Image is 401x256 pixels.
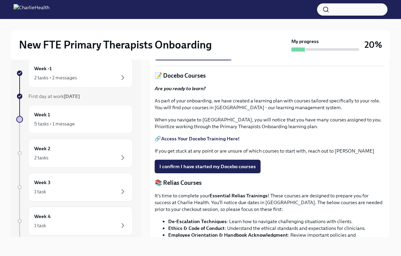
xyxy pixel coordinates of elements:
[28,93,80,99] span: First day at work
[19,38,212,52] h2: New FTE Primary Therapists Onboarding
[16,173,133,201] a: Week 31 task
[155,179,384,187] p: 📚 Relias Courses
[34,213,51,220] h6: Week 4
[34,120,75,127] div: 5 tasks • 1 message
[16,139,133,168] a: Week 22 tasks
[16,93,133,100] a: First day at work[DATE]
[291,38,319,45] strong: My progress
[155,97,384,111] p: As part of your onboarding, we have created a learning plan with courses tailored specifically to...
[155,160,261,173] button: I confirm I have started my Docebo courses
[155,85,206,92] strong: Are you ready to learn?
[16,105,133,134] a: Week 15 tasks • 1 message
[161,136,240,142] a: Access Your Docebo Training Here!
[16,207,133,235] a: Week 41 task
[16,59,133,87] a: Week -12 tasks • 2 messages
[34,74,77,81] div: 2 tasks • 2 messages
[34,154,48,161] div: 2 tasks
[155,135,384,142] p: 🔗
[168,232,384,245] li: : Review important policies and expectations.
[34,188,46,195] div: 1 task
[34,222,46,229] div: 1 task
[34,65,52,72] h6: Week -1
[34,145,50,152] h6: Week 2
[209,193,268,199] strong: Essential Relias Trainings
[34,111,50,118] h6: Week 1
[64,93,80,99] strong: [DATE]
[14,4,49,15] img: CharlieHealth
[34,179,50,186] h6: Week 3
[155,72,384,80] p: 📝 Docebo Courses
[155,116,384,130] p: When you navigate to [GEOGRAPHIC_DATA], you will notice that you have many courses assigned to yo...
[155,147,384,154] p: If you get stuck at any point or are unsure of which courses to start with, reach out to [PERSON_...
[168,225,384,232] li: : Understand the ethical standards and expectations for clinicians.
[168,218,227,224] strong: De-Escalation Techniques
[364,39,382,51] h3: 20%
[155,192,384,213] p: It's time to complete your ! These courses are designed to prepare you for success at Charlie Hea...
[159,163,256,170] span: I confirm I have started my Docebo courses
[168,225,225,231] strong: Ethics & Code of Conduct
[168,218,384,225] li: : Learn how to navigate challenging situations with clients.
[168,232,288,238] strong: Employee Orientation & Handbook Acknowledgment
